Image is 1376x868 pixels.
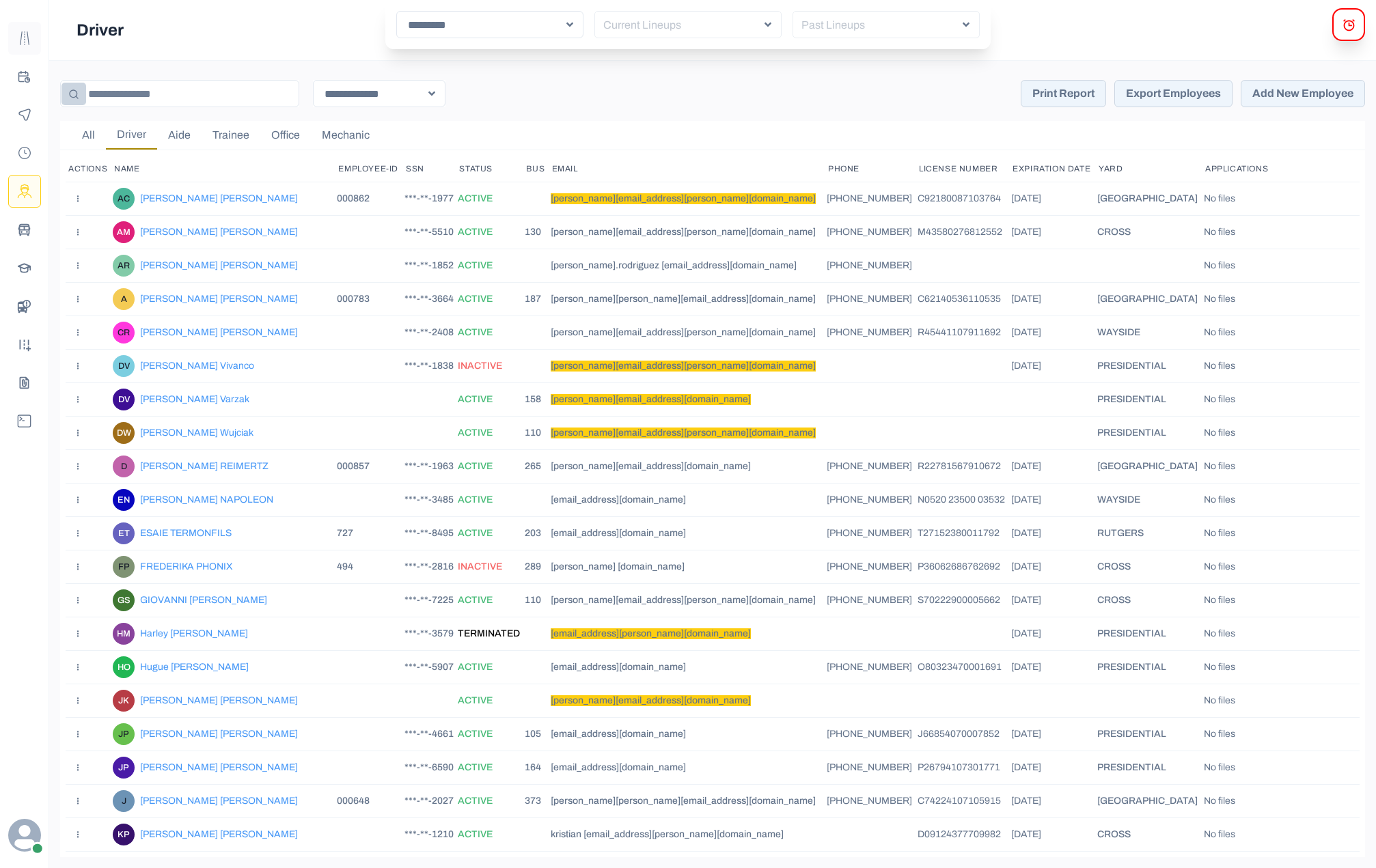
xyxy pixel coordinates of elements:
p: Past Lineups [796,17,965,33]
p: Print Report [1032,87,1095,100]
div: Kristian P David [118,824,130,845]
p: [GEOGRAPHIC_DATA] [1097,193,1201,204]
button: Schools [8,251,41,284]
button: Mechanic [311,121,381,150]
p: [GEOGRAPHIC_DATA] [1097,461,1201,472]
p: [EMAIL_ADDRESS][DOMAIN_NAME] [551,494,686,505]
button: User Action [67,690,89,712]
a: Route Templates [8,22,41,55]
a: Payroll [8,137,41,169]
td: No files [1202,282,1360,316]
p: [DATE] [1011,662,1095,673]
p: 000783 [337,294,402,305]
div: Hugue Osias [118,656,130,678]
p: [PERSON_NAME][EMAIL_ADDRESS][DOMAIN_NAME] [551,695,751,706]
p: [PHONE_NUMBER] [827,762,915,773]
button: User Action [67,589,89,611]
div: DAVID R. REIMERTZ [121,456,127,477]
p: 187 [525,294,547,305]
p: RUTGERS [1097,528,1201,539]
p: [DATE] [1011,628,1095,639]
button: Driver [66,16,135,44]
p: [PERSON_NAME] [PERSON_NAME] [140,762,298,773]
p: ACTIVE [458,394,522,405]
p: CROSS [1097,829,1201,840]
p: C74224107105915 [918,796,1008,807]
div: Jose Perez Vasquez [118,757,129,779]
p: [PERSON_NAME] [PERSON_NAME] [140,227,298,238]
p: ACTIVE [458,294,522,305]
p: [DATE] [1011,193,1095,204]
p: Harley [PERSON_NAME] [140,628,248,639]
p: ACTIVE [458,662,522,673]
button: User Action [67,790,89,812]
p: [PHONE_NUMBER] [827,260,915,271]
p: [PHONE_NUMBER] [827,461,915,472]
button: User Action [67,456,89,477]
p: INACTIVE [458,361,522,372]
p: [PERSON_NAME][EMAIL_ADDRESS][PERSON_NAME][DOMAIN_NAME] [551,428,816,438]
p: [PERSON_NAME] [PERSON_NAME] [140,294,298,305]
td: No files [1202,215,1360,249]
p: CROSS [1097,561,1201,572]
button: User Action [67,288,89,310]
p: [DATE] [1011,762,1095,773]
th: Expiration Date [1010,156,1096,182]
td: No files [1202,817,1360,851]
p: PRESIDENTIAL [1097,428,1201,438]
p: [PERSON_NAME] [PERSON_NAME] [140,729,298,740]
td: No files [1202,684,1360,717]
p: 373 [525,796,547,807]
button: User Action [67,723,89,745]
p: P26794107301771 [918,762,1008,773]
div: Darrin Wujciak [117,422,131,444]
button: Csvparser [8,366,41,399]
p: [PHONE_NUMBER] [827,528,915,539]
p: [DATE] [1011,227,1095,238]
th: Actions [66,156,111,182]
p: R45441107911692 [918,327,1008,338]
p: Current Lineups [598,17,767,33]
td: No files [1202,650,1360,684]
p: ACTIVE [458,829,522,840]
th: License Number [916,156,1010,182]
td: No files [1202,249,1360,282]
button: Export Employees [1114,80,1233,107]
p: 203 [525,528,547,539]
td: No files [1202,182,1360,215]
p: D09124377709982 [918,829,1008,840]
button: Drivers [8,175,41,208]
div: John Koslowski [118,690,129,712]
p: [GEOGRAPHIC_DATA] [1097,796,1201,807]
div: JOSEPH J. CRILLY [122,790,126,812]
p: [DATE] [1011,829,1095,840]
p: PRESIDENTIAL [1097,762,1201,773]
div: ANTHONY A. COLASACCO [121,288,127,310]
p: ACTIVE [458,193,522,204]
p: [DATE] [1011,796,1095,807]
p: ACTIVE [458,428,522,438]
p: [PERSON_NAME][EMAIL_ADDRESS][DOMAIN_NAME] [551,461,751,472]
button: User Action [67,422,89,444]
p: [EMAIL_ADDRESS][DOMAIN_NAME] [551,729,686,740]
p: [PERSON_NAME] Varzak [140,394,249,405]
p: [PERSON_NAME] [DOMAIN_NAME] [551,561,685,572]
button: Buses [8,213,41,246]
p: [PERSON_NAME] [PERSON_NAME] [140,260,298,271]
td: No files [1202,483,1360,516]
div: Harley Martinez [117,623,130,645]
p: [PERSON_NAME][PERSON_NAME][EMAIL_ADDRESS][DOMAIN_NAME] [551,796,816,807]
p: [PERSON_NAME] REIMERTZ [140,461,269,472]
p: M43580276812552 [918,227,1008,238]
p: WAYSIDE [1097,494,1201,505]
p: ACTIVE [458,595,522,606]
p: [EMAIL_ADDRESS][DOMAIN_NAME] [551,762,686,773]
td: No files [1202,349,1360,382]
button: Print Report [1021,80,1106,107]
a: Yards [8,328,41,361]
p: [PHONE_NUMBER] [827,595,915,606]
p: 110 [525,595,547,606]
p: ACTIVE [458,528,522,539]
